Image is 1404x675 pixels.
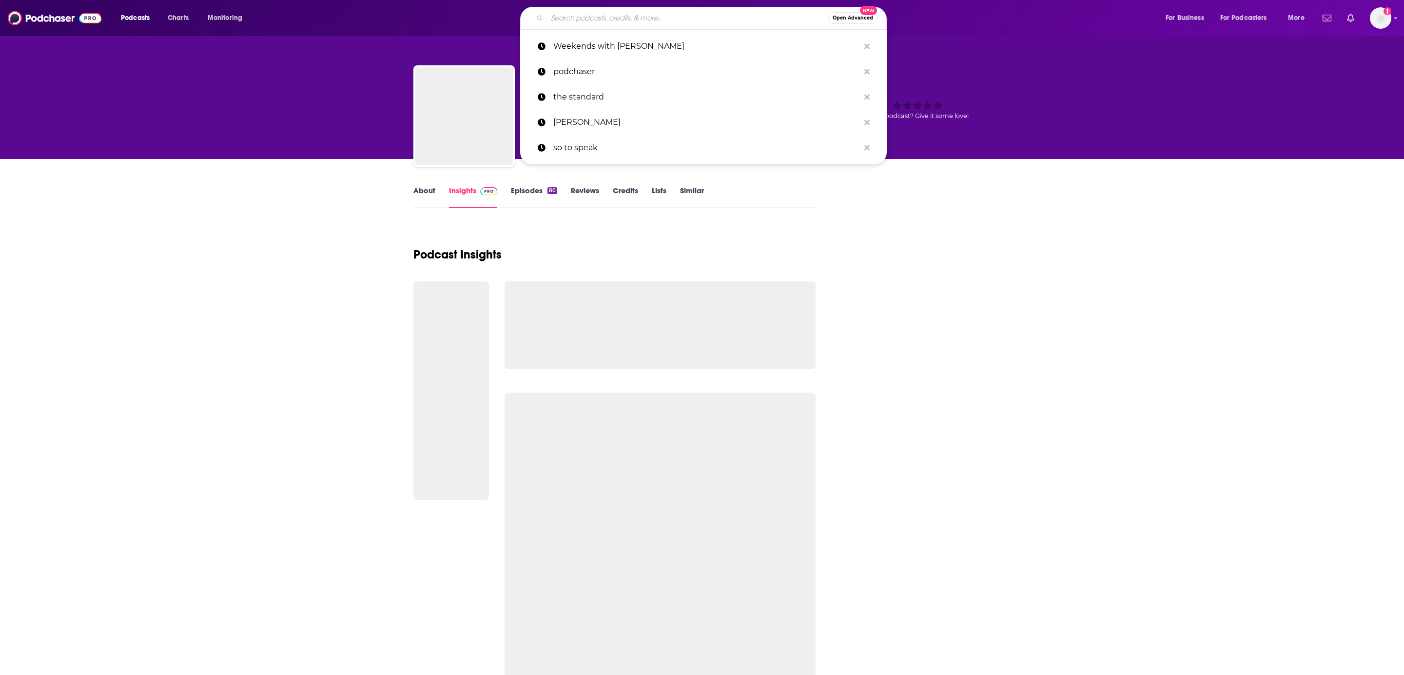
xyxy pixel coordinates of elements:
[860,6,877,15] span: New
[520,59,887,84] a: podchaser
[547,10,828,26] input: Search podcasts, credits, & more...
[553,34,859,59] p: Weekends with Ben O’Hara-Byrne
[1343,10,1358,26] a: Show notifications dropdown
[553,110,859,135] p: martin di caro
[208,11,242,25] span: Monitoring
[520,34,887,59] a: Weekends with [PERSON_NAME]
[652,186,666,208] a: Lists
[833,16,873,20] span: Open Advanced
[449,186,497,208] a: InsightsPodchaser Pro
[1370,7,1391,29] button: Show profile menu
[1214,10,1281,26] button: open menu
[480,187,497,195] img: Podchaser Pro
[571,186,599,208] a: Reviews
[413,186,435,208] a: About
[520,110,887,135] a: [PERSON_NAME]
[553,135,859,160] p: so to speak
[828,12,877,24] button: Open AdvancedNew
[547,187,557,194] div: 80
[511,186,557,208] a: Episodes80
[520,84,887,110] a: the standard
[413,247,502,262] h1: Podcast Insights
[201,10,255,26] button: open menu
[1166,11,1204,25] span: For Business
[866,112,969,119] span: Good podcast? Give it some love!
[613,186,638,208] a: Credits
[680,186,704,208] a: Similar
[1370,7,1391,29] span: Logged in as FIREPodchaser25
[168,11,189,25] span: Charts
[844,74,991,135] div: Good podcast? Give it some love!
[520,135,887,160] a: so to speak
[8,9,101,27] img: Podchaser - Follow, Share and Rate Podcasts
[1159,10,1216,26] button: open menu
[1384,7,1391,15] svg: Add a profile image
[121,11,150,25] span: Podcasts
[1370,7,1391,29] img: User Profile
[1220,11,1267,25] span: For Podcasters
[553,59,859,84] p: podchaser
[1288,11,1305,25] span: More
[1319,10,1335,26] a: Show notifications dropdown
[114,10,162,26] button: open menu
[529,7,896,29] div: Search podcasts, credits, & more...
[1281,10,1317,26] button: open menu
[553,84,859,110] p: the standard
[161,10,195,26] a: Charts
